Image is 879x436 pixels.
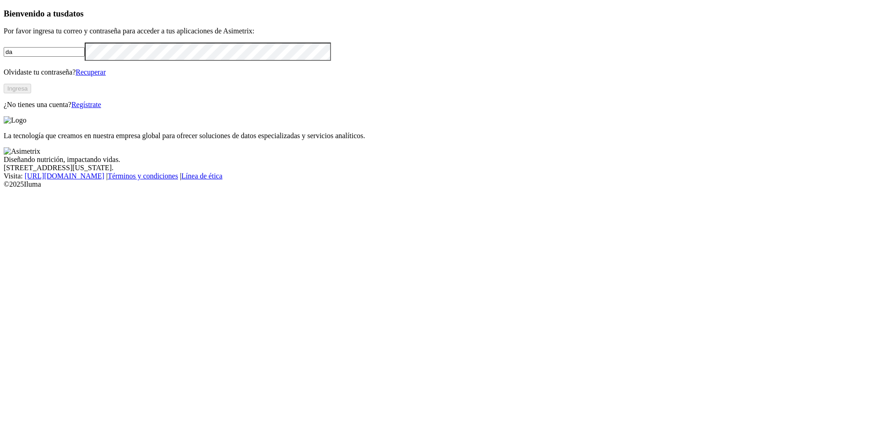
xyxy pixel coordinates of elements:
img: Asimetrix [4,147,40,156]
button: Ingresa [4,84,31,93]
p: Olvidaste tu contraseña? [4,68,875,76]
a: Recuperar [76,68,106,76]
div: Diseñando nutrición, impactando vidas. [4,156,875,164]
p: La tecnología que creamos en nuestra empresa global para ofrecer soluciones de datos especializad... [4,132,875,140]
p: ¿No tienes una cuenta? [4,101,875,109]
p: Por favor ingresa tu correo y contraseña para acceder a tus aplicaciones de Asimetrix: [4,27,875,35]
a: Regístrate [71,101,101,108]
div: Visita : | | [4,172,875,180]
img: Logo [4,116,27,124]
input: Tu correo [4,47,85,57]
div: © 2025 Iluma [4,180,875,188]
h3: Bienvenido a tus [4,9,875,19]
a: Términos y condiciones [108,172,178,180]
span: datos [64,9,84,18]
div: [STREET_ADDRESS][US_STATE]. [4,164,875,172]
a: Línea de ética [181,172,222,180]
a: [URL][DOMAIN_NAME] [25,172,104,180]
